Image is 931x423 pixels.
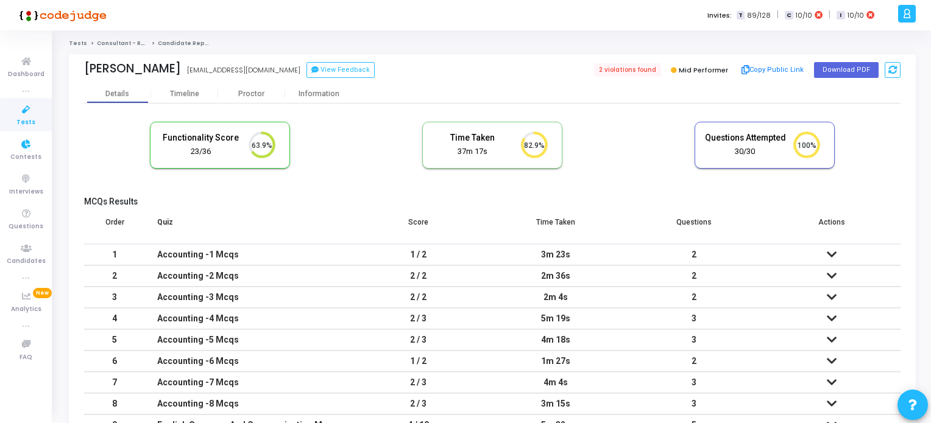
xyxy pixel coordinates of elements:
[763,210,901,244] th: Actions
[499,266,612,286] div: 2m 36s
[625,287,763,308] td: 2
[84,244,145,265] td: 1
[9,187,43,197] span: Interviews
[11,304,41,315] span: Analytics
[777,9,779,21] span: |
[625,210,763,244] th: Questions
[796,10,812,21] span: 10/10
[737,11,745,20] span: T
[19,352,32,363] span: FAQ
[33,288,52,298] span: New
[625,244,763,265] td: 2
[285,89,352,99] div: Information
[84,265,145,287] td: 2
[499,287,612,307] div: 2m 4s
[10,152,41,163] span: Contests
[69,40,87,47] a: Tests
[349,351,487,372] td: 1 / 2
[16,117,35,128] span: Tests
[157,287,337,307] div: Accounting -3 Mcqs
[157,372,337,393] div: Accounting -7 Mcqs
[432,146,514,158] div: 37m 17s
[170,89,199,99] div: Timeline
[157,394,337,414] div: Accounting -8 Mcqs
[625,329,763,351] td: 3
[187,65,300,75] div: [EMAIL_ADDRESS][DOMAIN_NAME]
[105,89,129,99] div: Details
[349,287,487,308] td: 2 / 2
[157,330,337,350] div: Accounting -5 Mcqs
[84,393,145,414] td: 8
[499,372,612,393] div: 4m 4s
[499,330,612,350] div: 4m 18s
[157,351,337,371] div: Accounting -6 Mcqs
[84,287,145,308] td: 3
[84,61,181,75] div: [PERSON_NAME]
[97,40,168,47] a: Consultant - Reporting
[157,309,337,329] div: Accounting -4 Mcqs
[432,133,514,143] h5: Time Taken
[84,197,901,207] h5: MCQs Results
[15,3,107,27] img: logo
[9,222,43,232] span: Questions
[8,69,44,80] span: Dashboard
[679,65,728,75] span: Mid Performer
[499,351,612,371] div: 1m 27s
[707,10,732,21] label: Invites:
[814,62,879,78] button: Download PDF
[785,11,793,20] span: C
[160,146,241,158] div: 23/36
[704,146,786,158] div: 30/30
[349,329,487,351] td: 2 / 3
[829,9,830,21] span: |
[306,62,375,78] button: View Feedback
[349,244,487,265] td: 1 / 2
[84,372,145,393] td: 7
[487,210,625,244] th: Time Taken
[349,265,487,287] td: 2 / 2
[157,245,337,265] div: Accounting -1 Mcqs
[69,40,916,47] nav: breadcrumb
[349,393,487,414] td: 2 / 3
[349,210,487,244] th: Score
[145,210,349,244] th: Quiz
[349,372,487,393] td: 2 / 3
[499,245,612,265] div: 3m 23s
[837,11,844,20] span: I
[625,308,763,329] td: 3
[848,10,864,21] span: 10/10
[625,351,763,372] td: 2
[625,393,763,414] td: 3
[84,351,145,372] td: 6
[594,63,661,77] span: 2 violations found
[499,309,612,329] div: 5m 19s
[625,372,763,393] td: 3
[499,394,612,414] div: 3m 15s
[84,329,145,351] td: 5
[84,308,145,329] td: 4
[7,256,46,267] span: Candidates
[349,308,487,329] td: 2 / 3
[218,89,285,99] div: Proctor
[625,265,763,287] td: 2
[160,133,241,143] h5: Functionality Score
[84,210,145,244] th: Order
[704,133,786,143] h5: Questions Attempted
[738,61,808,79] button: Copy Public Link
[157,266,337,286] div: Accounting -2 Mcqs
[747,10,771,21] span: 89/128
[158,40,214,47] span: Candidate Report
